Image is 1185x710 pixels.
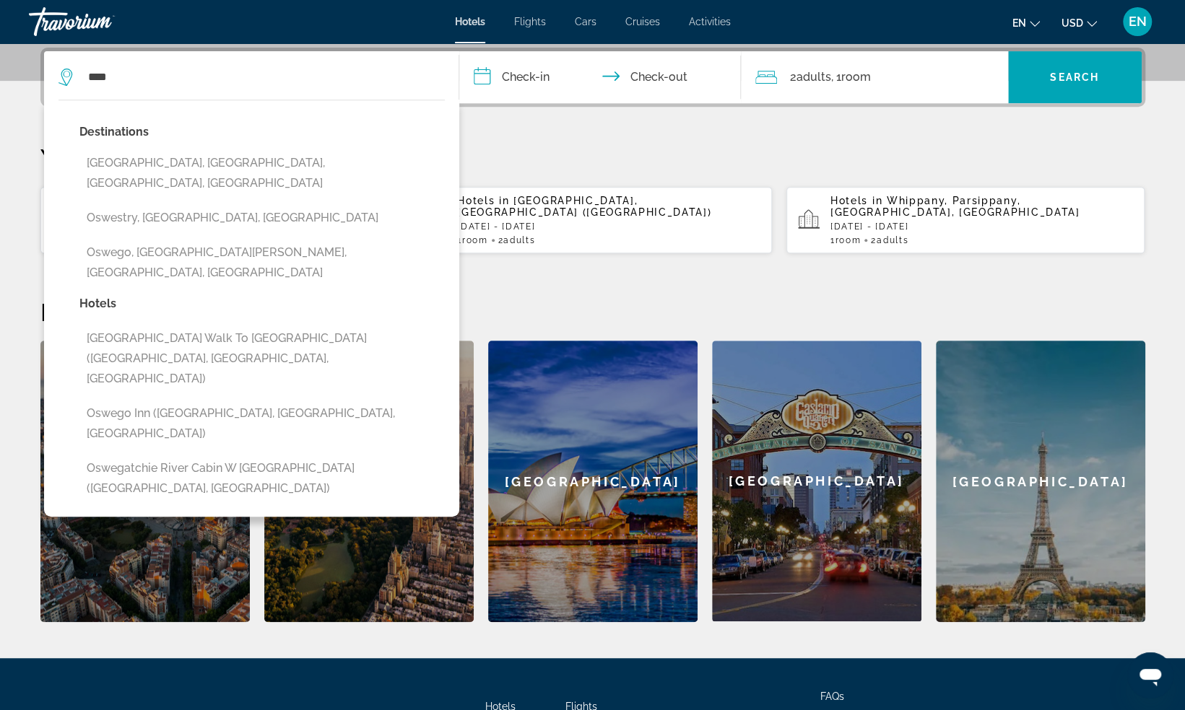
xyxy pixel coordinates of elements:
[498,235,536,245] span: 2
[40,341,250,622] a: [GEOGRAPHIC_DATA]
[503,235,535,245] span: Adults
[44,51,1142,103] div: Search widget
[79,149,445,197] button: [GEOGRAPHIC_DATA], [GEOGRAPHIC_DATA], [GEOGRAPHIC_DATA], [GEOGRAPHIC_DATA]
[1012,17,1026,29] span: en
[514,16,546,27] a: Flights
[835,235,861,245] span: Room
[1062,12,1097,33] button: Change currency
[790,67,831,87] span: 2
[1012,12,1040,33] button: Change language
[457,195,711,218] span: [GEOGRAPHIC_DATA], [GEOGRAPHIC_DATA] ([GEOGRAPHIC_DATA])
[40,186,399,254] button: Hotels in [GEOGRAPHIC_DATA], [GEOGRAPHIC_DATA] ([GEOGRAPHIC_DATA])[DATE] - [DATE]1Room2Adults
[79,204,445,232] button: Oswestry, [GEOGRAPHIC_DATA], [GEOGRAPHIC_DATA]
[830,222,1134,232] p: [DATE] - [DATE]
[459,51,741,103] button: Check in and out dates
[1129,14,1147,29] span: EN
[79,239,445,286] button: Oswego, [GEOGRAPHIC_DATA][PERSON_NAME], [GEOGRAPHIC_DATA], [GEOGRAPHIC_DATA]
[413,186,772,254] button: Hotels in [GEOGRAPHIC_DATA], [GEOGRAPHIC_DATA] ([GEOGRAPHIC_DATA])[DATE] - [DATE]1Room2Adults
[831,67,871,87] span: , 1
[830,195,1080,218] span: Whippany, Parsippany, [GEOGRAPHIC_DATA], [GEOGRAPHIC_DATA]
[871,235,908,245] span: 2
[575,16,596,27] a: Cars
[820,691,844,702] a: FAQs
[830,195,882,206] span: Hotels in
[40,143,1145,172] p: Your Recent Searches
[457,222,760,232] p: [DATE] - [DATE]
[79,294,445,314] p: Hotels
[1127,652,1173,698] iframe: Button to launch messaging window
[689,16,731,27] a: Activities
[796,70,831,84] span: Adults
[488,341,698,622] a: [GEOGRAPHIC_DATA]
[462,235,488,245] span: Room
[1050,71,1099,83] span: Search
[841,70,871,84] span: Room
[830,235,861,245] span: 1
[79,455,445,502] button: Oswegatchie River Cabin w [GEOGRAPHIC_DATA] ([GEOGRAPHIC_DATA], [GEOGRAPHIC_DATA])
[29,3,173,40] a: Travorium
[1062,17,1083,29] span: USD
[455,16,485,27] a: Hotels
[79,122,445,142] p: Destinations
[457,195,509,206] span: Hotels in
[457,235,487,245] span: 1
[877,235,908,245] span: Adults
[786,186,1145,254] button: Hotels in Whippany, Parsippany, [GEOGRAPHIC_DATA], [GEOGRAPHIC_DATA][DATE] - [DATE]1Room2Adults
[1119,6,1156,37] button: User Menu
[79,325,445,393] button: [GEOGRAPHIC_DATA] Walk to [GEOGRAPHIC_DATA] ([GEOGRAPHIC_DATA], [GEOGRAPHIC_DATA], [GEOGRAPHIC_DA...
[625,16,660,27] a: Cruises
[79,400,445,447] button: Oswego Inn ([GEOGRAPHIC_DATA], [GEOGRAPHIC_DATA], [GEOGRAPHIC_DATA])
[741,51,1008,103] button: Travelers: 2 adults, 0 children
[712,341,921,622] a: [GEOGRAPHIC_DATA]
[1008,51,1142,103] button: Search
[936,341,1145,622] a: [GEOGRAPHIC_DATA]
[40,297,1145,326] h2: Featured Destinations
